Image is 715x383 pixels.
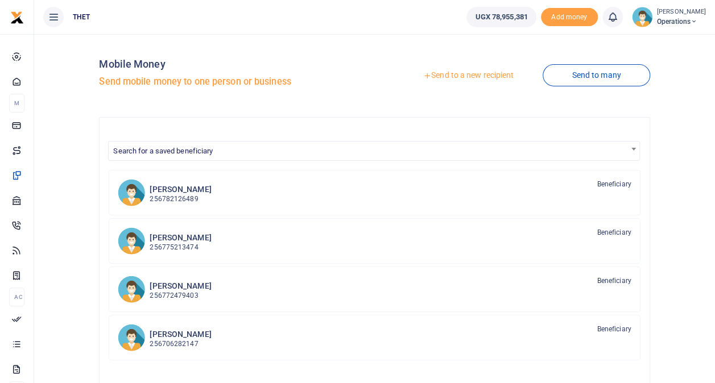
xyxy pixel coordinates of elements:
img: logo-small [10,11,24,24]
p: 256775213474 [150,242,211,253]
li: Wallet ballance [462,7,540,27]
a: UGX 78,955,381 [466,7,536,27]
span: Search for a saved beneficiary [113,147,213,155]
img: SA [118,324,145,351]
span: THET [68,12,94,22]
h5: Send mobile money to one person or business [99,76,370,88]
a: Send to a new recipient [394,65,543,86]
h6: [PERSON_NAME] [150,330,211,339]
a: SGn [PERSON_NAME] 256772479403 Beneficiary [109,267,640,312]
a: profile-user [PERSON_NAME] Operations [632,7,706,27]
p: 256772479403 [150,290,211,301]
img: SA [118,227,145,255]
img: VKk [118,179,145,206]
small: [PERSON_NAME] [657,7,706,17]
span: UGX 78,955,381 [475,11,527,23]
a: SA [PERSON_NAME] 256706282147 Beneficiary [109,315,640,360]
li: Toup your wallet [541,8,598,27]
h6: [PERSON_NAME] [150,185,211,194]
span: Operations [657,16,706,27]
a: SA [PERSON_NAME] 256775213474 Beneficiary [109,218,640,264]
p: 256706282147 [150,339,211,349]
h4: Mobile Money [99,58,370,70]
span: Beneficiary [597,227,631,238]
h6: [PERSON_NAME] [150,233,211,243]
span: Search for a saved beneficiary [109,141,639,159]
a: Add money [541,12,598,20]
img: profile-user [632,7,652,27]
span: Beneficiary [597,324,631,334]
p: 256782126489 [150,194,211,205]
li: Ac [9,288,24,306]
h6: [PERSON_NAME] [150,281,211,291]
img: SGn [118,276,145,303]
a: logo-small logo-large logo-large [10,13,24,21]
li: M [9,94,24,113]
span: Search for a saved beneficiary [108,141,639,161]
span: Beneficiary [597,276,631,286]
a: VKk [PERSON_NAME] 256782126489 Beneficiary [109,170,640,215]
span: Beneficiary [597,179,631,189]
span: Add money [541,8,598,27]
a: Send to many [543,64,650,86]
